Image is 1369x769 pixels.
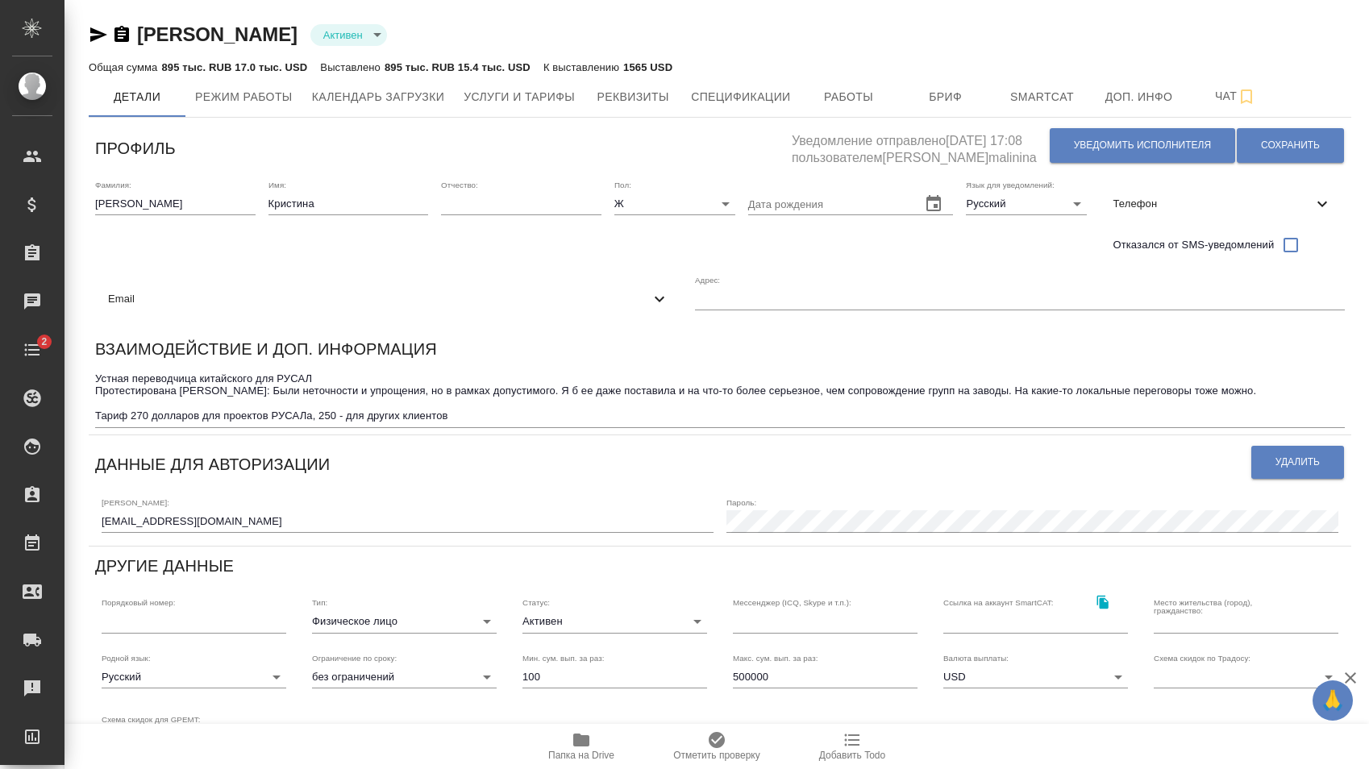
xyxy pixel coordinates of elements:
[95,372,1345,422] textarea: Устная переводчица китайского для РУСАЛ Протестирована [PERSON_NAME]: Были неточности и упрощения...
[95,181,131,189] label: Фамилия:
[1004,87,1081,107] span: Smartcat
[726,498,756,506] label: Пароль:
[784,724,920,769] button: Добавить Todo
[318,28,368,42] button: Активен
[31,334,56,350] span: 2
[102,599,175,607] label: Порядковый номер:
[1086,585,1119,618] button: Скопировать ссылку
[98,87,176,107] span: Детали
[312,610,497,633] div: Физическое лицо
[1050,128,1235,163] button: Уведомить исполнителя
[733,654,818,662] label: Макс. сум. вып. за раз:
[548,750,614,761] span: Папка на Drive
[312,666,497,688] div: без ограничений
[458,61,531,73] p: 15.4 тыс. USD
[943,599,1054,607] label: Ссылка на аккаунт SmartCAT:
[1261,139,1320,152] span: Сохранить
[102,666,286,688] div: Русский
[522,654,605,662] label: Мин. сум. вып. за раз:
[514,724,649,769] button: Папка на Drive
[161,61,235,73] p: 895 тыс. RUB
[966,181,1055,189] label: Язык для уведомлений:
[310,24,387,46] div: Активен
[819,750,885,761] span: Добавить Todo
[614,181,631,189] label: Пол:
[385,61,458,73] p: 895 тыс. RUB
[1197,86,1275,106] span: Чат
[522,610,707,633] div: Активен
[320,61,385,73] p: Выставлено
[268,181,286,189] label: Имя:
[614,193,735,215] div: Ж
[649,724,784,769] button: Отметить проверку
[1154,654,1250,662] label: Схема скидок по Традосу:
[1251,446,1344,479] button: Удалить
[95,451,330,477] h6: Данные для авторизации
[792,124,1049,167] h5: Уведомление отправлено [DATE] 17:08 пользователем [PERSON_NAME]malinina
[733,599,851,607] label: Мессенджер (ICQ, Skype и т.п.):
[102,716,201,724] label: Схема скидок для GPEMT:
[312,654,397,662] label: Ограничение по сроку:
[695,276,720,284] label: Адрес:
[673,750,759,761] span: Отметить проверку
[4,330,60,370] a: 2
[1113,196,1313,212] span: Телефон
[1237,128,1344,163] button: Сохранить
[102,498,169,506] label: [PERSON_NAME]:
[1101,87,1178,107] span: Доп. инфо
[1237,87,1256,106] svg: Подписаться
[1313,680,1353,721] button: 🙏
[89,25,108,44] button: Скопировать ссылку для ЯМессенджера
[1074,139,1211,152] span: Уведомить исполнителя
[623,61,672,73] p: 1565 USD
[691,87,790,107] span: Спецификации
[235,61,307,73] p: 17.0 тыс. USD
[95,553,234,579] h6: Другие данные
[464,87,575,107] span: Услуги и тарифы
[441,181,478,189] label: Отчество:
[195,87,293,107] span: Режим работы
[1275,455,1320,469] span: Удалить
[966,193,1087,215] div: Русский
[312,599,327,607] label: Тип:
[95,336,437,362] h6: Взаимодействие и доп. информация
[594,87,672,107] span: Реквизиты
[522,599,550,607] label: Статус:
[95,135,176,161] h6: Профиль
[943,654,1009,662] label: Валюта выплаты:
[1113,237,1274,253] span: Отказался от SMS-уведомлений
[1100,186,1345,222] div: Телефон
[108,291,650,307] span: Email
[102,654,151,662] label: Родной язык:
[543,61,623,73] p: К выставлению
[89,61,161,73] p: Общая сумма
[943,666,1128,688] div: USD
[95,281,682,317] div: Email
[112,25,131,44] button: Скопировать ссылку
[137,23,298,45] a: [PERSON_NAME]
[907,87,984,107] span: Бриф
[810,87,888,107] span: Работы
[312,87,445,107] span: Календарь загрузки
[1319,684,1346,717] span: 🙏
[1154,599,1292,615] label: Место жительства (город), гражданство:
